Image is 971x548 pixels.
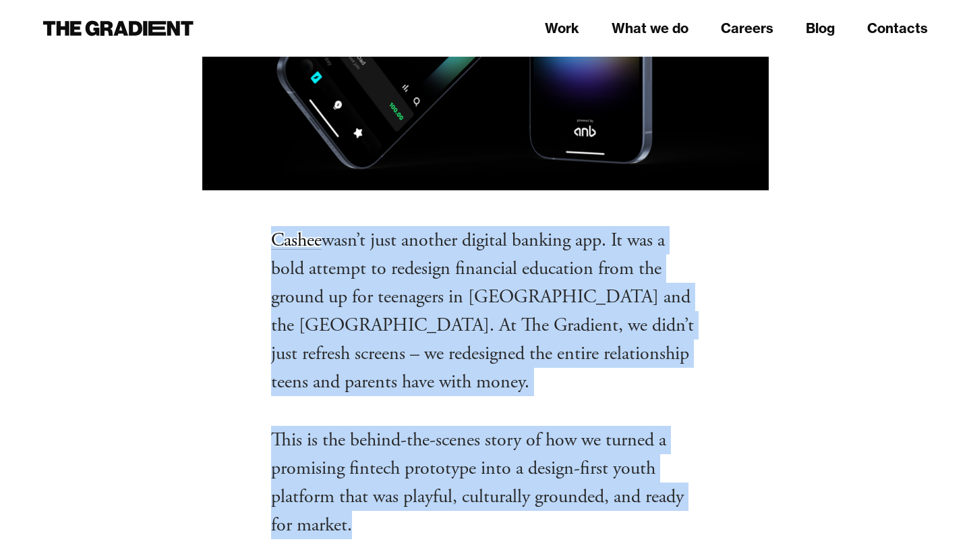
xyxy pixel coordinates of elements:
[545,18,579,38] a: Work
[867,18,928,38] a: Contacts
[271,426,700,539] p: This is the behind-the-scenes story of how we turned a promising fintech prototype into a design-...
[806,18,835,38] a: Blog
[271,226,700,396] p: wasn’t just another digital banking app. It was a bold attempt to redesign financial education fr...
[271,228,322,252] a: Cashee
[721,18,773,38] a: Careers
[612,18,688,38] a: What we do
